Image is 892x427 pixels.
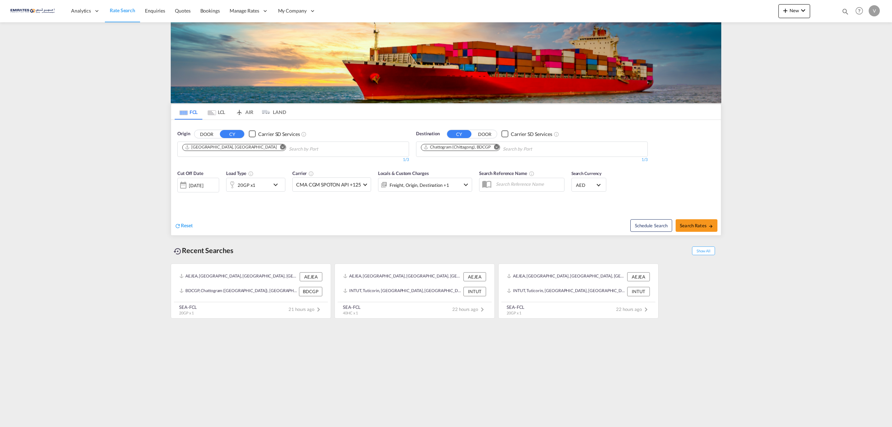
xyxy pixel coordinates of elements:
img: LCL+%26+FCL+BACKGROUND.png [171,22,721,103]
button: Note: By default Schedule search will only considerorigin ports, destination ports and cut off da... [630,219,672,232]
div: Freight Origin Destination Factory Stuffing [390,180,449,190]
div: AEJEA [627,272,650,281]
span: Search Rates [680,223,713,228]
md-icon: icon-airplane [235,108,244,113]
button: DOOR [472,130,497,138]
span: My Company [278,7,307,14]
div: INTUT [627,287,650,296]
span: Enquiries [145,8,165,14]
md-pagination-wrapper: Use the left and right arrow keys to navigate between tabs [175,104,286,120]
div: AEJEA [463,272,486,281]
md-icon: icon-chevron-right [314,305,323,314]
input: Chips input. [503,144,569,155]
md-tab-item: LCL [202,104,230,120]
div: V [869,5,880,16]
div: Recent Searches [171,243,236,258]
div: SEA-FCL [343,304,361,310]
md-tab-item: LAND [258,104,286,120]
span: Cut Off Date [177,170,203,176]
md-icon: icon-magnify [841,8,849,15]
div: AEJEA, Jebel Ali, United Arab Emirates, Middle East, Middle East [343,272,462,281]
div: AEJEA [300,272,322,281]
span: 21 hours ago [289,306,323,312]
md-icon: Unchecked: Search for CY (Container Yard) services for all selected carriers.Checked : Search for... [554,131,559,137]
md-icon: icon-chevron-down [462,181,470,189]
md-chips-wrap: Chips container. Use arrow keys to select chips. [420,142,572,155]
div: 1/3 [416,157,648,163]
span: Destination [416,130,440,137]
span: Rate Search [110,7,135,13]
span: Origin [177,130,190,137]
span: 20GP x 1 [179,311,194,315]
div: BDCGP [299,287,322,296]
div: Chattogram (Chittagong), BDCGP [423,144,491,150]
md-icon: icon-chevron-down [271,181,283,189]
div: icon-magnify [841,8,849,18]
button: icon-plus 400-fgNewicon-chevron-down [778,4,810,18]
div: SEA-FCL [507,304,524,310]
span: New [781,8,807,13]
md-icon: icon-backup-restore [174,247,182,256]
span: CMA CGM SPOTON API +125 [296,181,361,188]
div: BDCGP, Chattogram (Chittagong), Bangladesh, Indian Subcontinent, Asia Pacific [179,287,297,296]
div: Carrier SD Services [511,131,552,138]
md-chips-wrap: Chips container. Use arrow keys to select chips. [181,142,358,155]
md-icon: icon-chevron-right [642,305,650,314]
span: Analytics [71,7,91,14]
span: Locals & Custom Charges [378,170,429,176]
span: Search Reference Name [479,170,535,176]
md-icon: icon-refresh [175,223,181,229]
div: OriginDOOR CY Checkbox No InkUnchecked: Search for CY (Container Yard) services for all selected ... [171,120,721,235]
div: 20GP x1icon-chevron-down [226,178,285,192]
button: CY [220,130,244,138]
md-select: Select Currency: د.إ AEDUnited Arab Emirates Dirham [575,180,602,190]
recent-search-card: AEJEA, [GEOGRAPHIC_DATA], [GEOGRAPHIC_DATA], [GEOGRAPHIC_DATA], [GEOGRAPHIC_DATA] AEJEAINTUT, Tut... [498,264,659,319]
div: [DATE] [177,178,219,192]
div: Carrier SD Services [258,131,300,138]
md-checkbox: Checkbox No Ink [249,130,300,138]
span: Load Type [226,170,254,176]
div: 1/3 [177,157,409,163]
span: 22 hours ago [452,306,486,312]
div: INTUT, Tuticorin, India, Indian Subcontinent, Asia Pacific [507,287,625,296]
md-icon: Your search will be saved by the below given name [529,171,535,176]
div: AEJEA, Jebel Ali, United Arab Emirates, Middle East, Middle East [179,272,298,281]
input: Search Reference Name [492,179,564,189]
md-tab-item: AIR [230,104,258,120]
div: icon-refreshReset [175,222,193,230]
recent-search-card: AEJEA, [GEOGRAPHIC_DATA], [GEOGRAPHIC_DATA], [GEOGRAPHIC_DATA], [GEOGRAPHIC_DATA] AEJEABDCGP, Cha... [171,264,331,319]
div: Help [853,5,869,17]
button: Search Ratesicon-arrow-right [676,219,717,232]
span: 22 hours ago [616,306,650,312]
div: Press delete to remove this chip. [185,144,278,150]
button: CY [447,130,471,138]
md-icon: icon-chevron-right [478,305,486,314]
span: Carrier [292,170,314,176]
span: 40HC x 1 [343,311,358,315]
div: Jebel Ali, AEJEA [185,144,277,150]
div: Press delete to remove this chip. [423,144,492,150]
span: Help [853,5,865,17]
div: SEA-FCL [179,304,197,310]
span: Show All [692,246,715,255]
div: [DATE] [189,182,203,189]
md-icon: icon-arrow-right [708,224,713,229]
span: Manage Rates [230,7,259,14]
md-icon: icon-chevron-down [799,6,807,15]
div: INTUT [463,287,486,296]
div: INTUT, Tuticorin, India, Indian Subcontinent, Asia Pacific [343,287,462,296]
div: Freight Origin Destination Factory Stuffingicon-chevron-down [378,178,472,192]
span: Quotes [175,8,190,14]
md-tab-item: FCL [175,104,202,120]
span: Reset [181,222,193,228]
span: AED [576,182,595,188]
input: Chips input. [289,144,355,155]
span: Search Currency [571,171,602,176]
md-icon: The selected Trucker/Carrierwill be displayed in the rate results If the rates are from another f... [308,171,314,176]
div: AEJEA, Jebel Ali, United Arab Emirates, Middle East, Middle East [507,272,625,281]
img: c67187802a5a11ec94275b5db69a26e6.png [10,3,57,19]
button: DOOR [194,130,219,138]
md-icon: icon-information-outline [248,171,254,176]
md-datepicker: Select [177,192,183,201]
